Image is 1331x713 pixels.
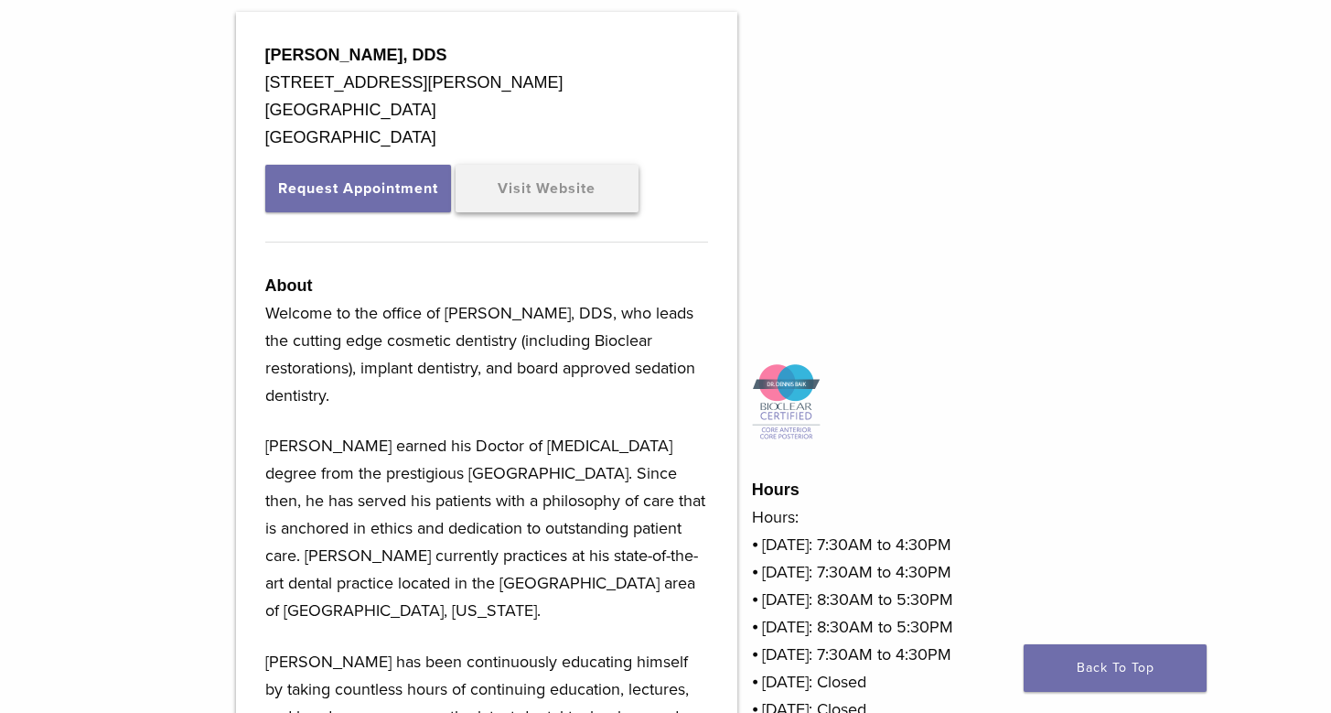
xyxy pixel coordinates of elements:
[265,96,708,151] div: [GEOGRAPHIC_DATA] [GEOGRAPHIC_DATA]
[265,432,708,624] p: [PERSON_NAME] earned his Doctor of [MEDICAL_DATA] degree from the prestigious [GEOGRAPHIC_DATA]. ...
[265,69,708,96] div: [STREET_ADDRESS][PERSON_NAME]
[265,276,313,295] strong: About
[456,165,639,212] a: Visit Website
[265,165,451,212] button: Request Appointment
[265,46,447,64] strong: [PERSON_NAME], DDS
[752,481,800,499] strong: Hours
[752,363,821,442] img: Icon
[1024,644,1207,692] a: Back To Top
[265,299,708,409] p: Welcome to the office of [PERSON_NAME], DDS, who leads the cutting edge cosmetic dentistry (inclu...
